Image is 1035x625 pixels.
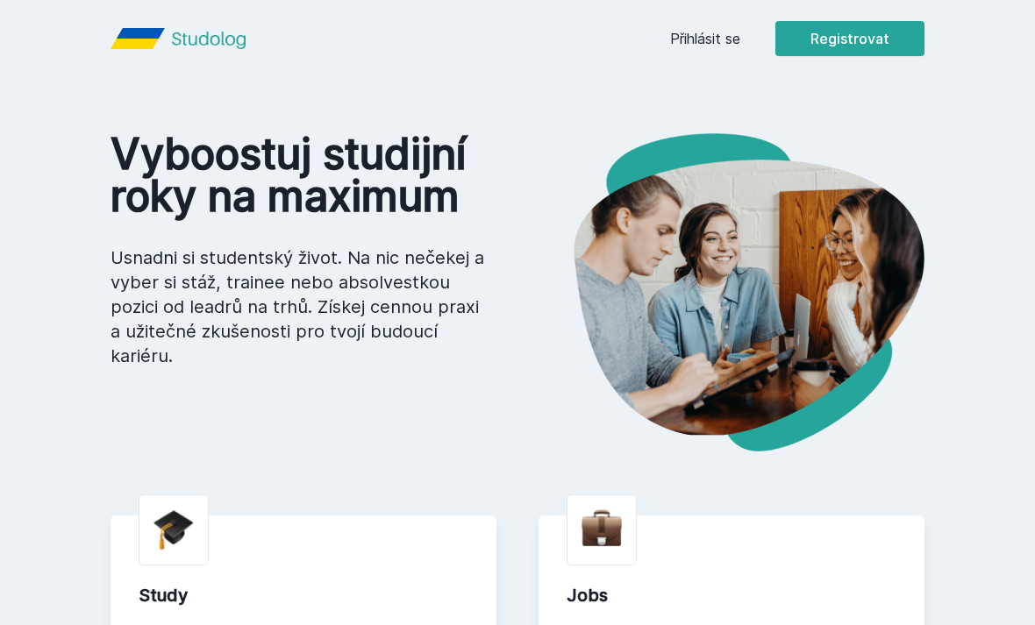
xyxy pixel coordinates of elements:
[139,583,468,607] div: Study
[582,506,622,550] img: briefcase.png
[153,509,194,550] img: graduation-cap.png
[670,28,740,49] a: Přihlásit se
[111,133,489,217] h1: Vyboostuj studijní roky na maximum
[567,583,896,607] div: Jobs
[111,245,489,368] p: Usnadni si studentský život. Na nic nečekej a vyber si stáž, trainee nebo absolvestkou pozici od ...
[775,21,924,56] button: Registrovat
[517,133,924,451] img: hero.png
